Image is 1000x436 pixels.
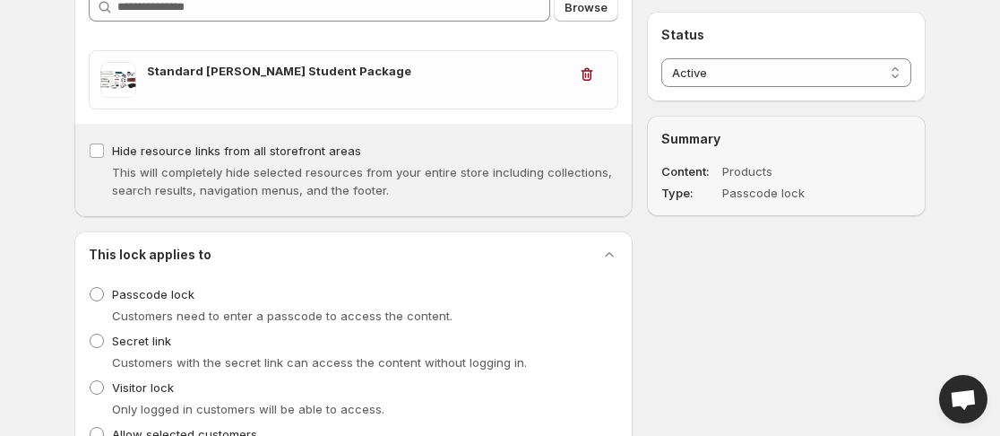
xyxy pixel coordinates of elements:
span: Hide resource links from all storefront areas [112,144,361,158]
dd: Products [722,162,860,180]
dd: Passcode lock [722,184,860,202]
span: Customers with the secret link can access the content without logging in. [112,355,527,370]
span: This will completely hide selected resources from your entire store including collections, search... [112,165,612,197]
h2: Summary [661,130,911,148]
span: Customers need to enter a passcode to access the content. [112,309,453,323]
dt: Content : [661,162,719,180]
span: Secret link [112,334,171,348]
span: Visitor lock [112,380,174,395]
span: Passcode lock [112,287,194,301]
h2: This lock applies to [89,246,211,264]
h3: Standard [PERSON_NAME] Student Package [147,62,567,80]
span: Only logged in customers will be able to access. [112,402,384,416]
h2: Status [661,26,911,44]
dt: Type : [661,184,719,202]
div: Open chat [939,375,987,423]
